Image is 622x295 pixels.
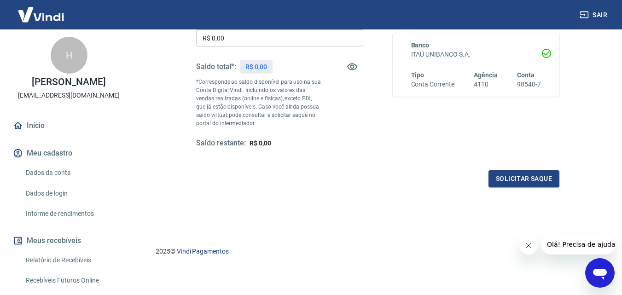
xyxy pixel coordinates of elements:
[11,143,127,163] button: Meu cadastro
[517,71,535,79] span: Conta
[11,116,127,136] a: Início
[411,71,424,79] span: Tipo
[51,37,87,74] div: H
[22,251,127,270] a: Relatório de Recebíveis
[196,78,321,127] p: *Corresponde ao saldo disponível para uso na sua Conta Digital Vindi. Incluindo os valores das ve...
[517,80,541,89] h6: 98540-7
[474,80,498,89] h6: 4110
[177,248,229,255] a: Vindi Pagamentos
[22,204,127,223] a: Informe de rendimentos
[250,139,271,147] span: R$ 0,00
[488,170,559,187] button: Solicitar saque
[6,6,77,14] span: Olá! Precisa de ajuda?
[245,62,267,72] p: R$ 0,00
[411,80,454,89] h6: Conta Corrente
[22,163,127,182] a: Dados da conta
[11,231,127,251] button: Meus recebíveis
[32,77,105,87] p: [PERSON_NAME]
[196,62,236,71] h5: Saldo total*:
[18,91,120,100] p: [EMAIL_ADDRESS][DOMAIN_NAME]
[11,0,71,29] img: Vindi
[474,71,498,79] span: Agência
[196,139,246,148] h5: Saldo restante:
[585,258,615,288] iframe: Botão para abrir a janela de mensagens
[578,6,611,23] button: Sair
[22,184,127,203] a: Dados de login
[22,271,127,290] a: Recebíveis Futuros Online
[519,236,538,255] iframe: Fechar mensagem
[411,41,430,49] span: Banco
[541,234,615,255] iframe: Mensagem da empresa
[156,247,600,256] p: 2025 ©
[411,50,541,59] h6: ITAÚ UNIBANCO S.A.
